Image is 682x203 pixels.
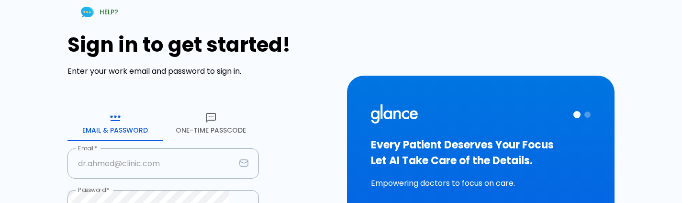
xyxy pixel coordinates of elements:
[163,106,259,141] button: One-Time Passcode
[78,144,97,152] label: Email
[67,106,163,141] button: Email & Password
[79,4,96,21] img: Chat Support
[67,33,335,56] h1: Sign in to get started!
[67,66,335,77] p: Enter your work email and password to sign in.
[371,137,591,169] h3: Every Patient Deserves Your Focus Let AI Take Care of the Details.
[371,178,591,189] p: Empowering doctors to focus on care.
[67,148,235,179] input: dr.ahmed@clinic.com
[78,186,109,194] label: Password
